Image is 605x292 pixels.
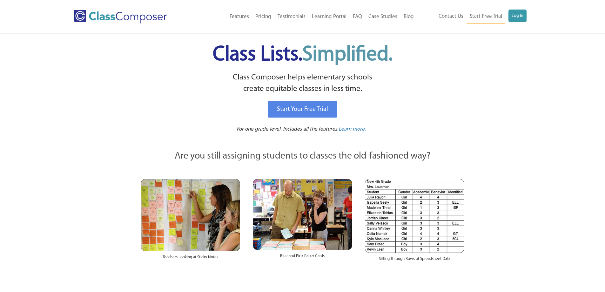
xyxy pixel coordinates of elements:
a: Log In [508,10,527,22]
img: Spreadsheets [365,179,464,253]
span: Class Lists. [213,44,393,65]
a: FAQ [350,10,365,24]
a: Learning Portal [309,10,350,24]
p: Are you still assigning students to classes the old-fashioned way? [141,149,465,163]
div: Sifting Through Rows of Spreadsheet Data [365,253,464,268]
a: Start Free Trial [467,10,505,24]
img: Teachers Looking at Sticky Notes [141,179,240,251]
img: Class Composer [74,10,167,24]
a: Pricing [252,10,274,24]
a: Learn more. [339,126,366,133]
span: Learn more. [339,126,366,132]
img: Blue and Pink Paper Cards [253,179,352,250]
a: Contact Us [435,10,467,24]
a: Blog [400,10,417,24]
div: Teachers Looking at Sticky Notes [141,251,240,267]
span: Simplified. [302,44,393,65]
nav: Header Menu [193,10,417,24]
span: Start Your Free Trial [277,106,328,112]
div: Blue and Pink Paper Cards [253,250,352,265]
a: Start Your Free Trial [268,101,337,118]
a: Features [226,10,252,24]
a: Testimonials [274,10,309,24]
nav: Header Menu [417,10,527,24]
span: For one grade level. Includes all the features. [237,126,339,132]
a: Case Studies [365,10,400,24]
p: Class Composer helps elementary schools create equitable classes in less time. [140,72,466,95]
